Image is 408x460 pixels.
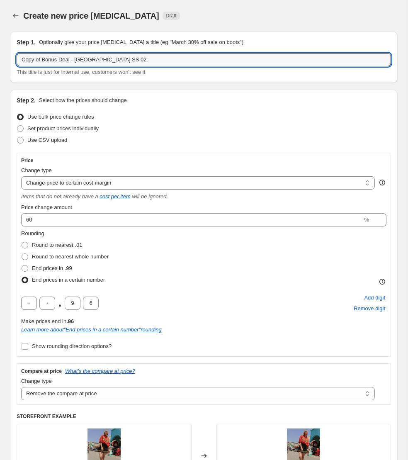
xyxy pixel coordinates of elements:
[100,193,130,200] a: cost per item
[23,11,159,20] span: Create new price [MEDICAL_DATA]
[21,378,52,384] span: Change type
[27,114,94,120] span: Use bulk price change rules
[17,69,145,75] span: This title is just for internal use, customers won't see it
[352,303,386,314] button: Remove placeholder
[21,318,74,324] span: Make prices end in
[66,318,74,324] b: .96
[83,297,99,310] input: ﹡
[39,297,55,310] input: ﹡
[27,137,67,143] span: Use CSV upload
[10,10,22,22] button: Price change jobs
[32,343,112,349] span: Show rounding direction options?
[32,265,72,271] span: End prices in .99
[21,213,362,226] input: 50
[17,53,391,66] input: 30% off holiday sale
[21,167,52,173] span: Change type
[166,12,177,19] span: Draft
[65,368,135,374] button: What's the compare at price?
[21,230,44,236] span: Rounding
[21,297,37,310] input: ﹡
[39,96,127,105] p: Select how the prices should change
[58,297,62,310] span: .
[39,38,243,46] p: Optionally give your price [MEDICAL_DATA] a title (eg "March 30% off sale on boots")
[17,413,391,420] h6: STOREFRONT EXAMPLE
[363,292,386,303] button: Add placeholder
[27,125,99,131] span: Set product prices individually
[21,204,72,210] span: Price change amount
[17,38,36,46] h2: Step 1.
[17,96,36,105] h2: Step 2.
[21,157,33,164] h3: Price
[364,217,369,223] span: %
[378,178,386,187] div: help
[32,277,105,283] span: End prices in a certain number
[32,253,109,260] span: Round to nearest whole number
[364,294,385,302] span: Add digit
[32,242,82,248] span: Round to nearest .01
[132,193,168,200] i: will be ignored.
[21,326,162,333] i: Learn more about " End prices in a certain number " rounding
[65,297,80,310] input: ﹡
[21,368,62,375] h3: Compare at price
[21,193,98,200] i: Items that do not already have a
[21,326,162,333] a: Learn more about"End prices in a certain number"rounding
[354,304,385,313] span: Remove digit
